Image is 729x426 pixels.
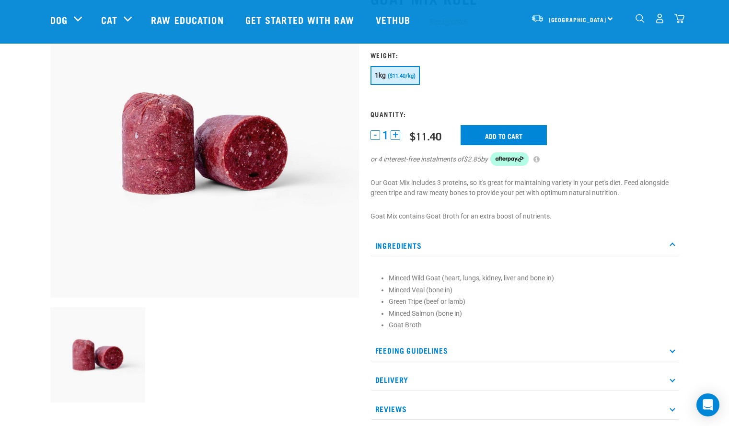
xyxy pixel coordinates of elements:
[375,71,386,79] span: 1kg
[490,152,529,166] img: Afterpay
[370,235,679,256] p: Ingredients
[370,340,679,361] p: Feeding Guidelines
[370,398,679,420] p: Reviews
[531,14,544,23] img: van-moving.png
[370,369,679,391] p: Delivery
[674,13,684,23] img: home-icon@2x.png
[50,307,146,403] img: Raw Essentials Chicken Lamb Beef Bulk Minced Raw Dog Food Roll Unwrapped
[101,12,117,27] a: Cat
[636,14,645,23] img: home-icon-1@2x.png
[389,320,674,330] li: Goat Broth
[655,13,665,23] img: user.png
[391,130,400,140] button: +
[370,152,679,166] div: or 4 interest-free instalments of by
[370,66,420,85] button: 1kg ($11.40/kg)
[389,309,674,319] li: Minced Salmon (bone in)
[370,211,679,221] p: Goat Mix contains Goat Broth for an extra boost of nutrients.
[236,0,366,39] a: Get started with Raw
[141,0,235,39] a: Raw Education
[461,125,547,145] input: Add to cart
[389,285,674,295] li: Minced Veal (bone in)
[389,273,674,283] li: Minced Wild Goat (heart, lungs, kidney, liver and bone in)
[370,178,679,198] p: Our Goat Mix includes 3 proteins, so it's great for maintaining variety in your pet's diet. Feed ...
[410,130,441,142] div: $11.40
[388,73,416,79] span: ($11.40/kg)
[382,130,388,140] span: 1
[389,297,674,307] li: Green Tripe (beef or lamb)
[370,110,679,117] h3: Quantity:
[370,51,679,58] h3: Weight:
[696,393,719,416] div: Open Intercom Messenger
[549,18,607,21] span: [GEOGRAPHIC_DATA]
[366,0,423,39] a: Vethub
[50,12,68,27] a: Dog
[370,130,380,140] button: -
[463,154,481,164] span: $2.85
